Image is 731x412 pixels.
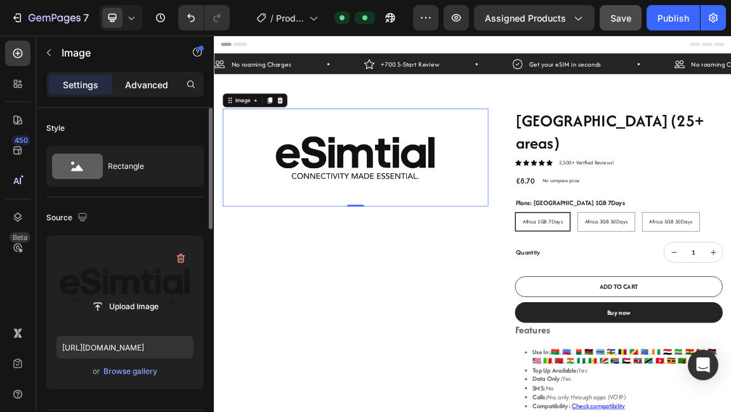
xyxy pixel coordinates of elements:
[662,304,692,333] button: decrement
[5,5,95,30] button: 7
[56,336,194,359] input: https://example.com/image.jpg
[46,123,65,134] div: Style
[485,11,566,25] span: Assigned Products
[10,232,30,243] div: Beta
[81,295,169,318] button: Upload Image
[62,45,169,60] p: Image
[276,11,304,25] span: Product Page - [DATE] 15:43:01
[125,78,168,91] p: Advanced
[641,268,704,279] span: Africa 5GB 30Days
[29,90,56,101] div: Image
[454,268,513,279] span: Africa 1GB 7Days
[270,11,273,25] span: /
[103,366,157,377] div: Browse gallery
[13,107,404,251] img: gempages_581143310601552467-32facf9b-3306-4861-aaee-86ee208a6e71.png
[464,34,570,50] p: Get your eSIM in seconds
[46,209,90,227] div: Source
[443,204,473,223] div: £8.70
[568,363,624,376] div: ADD TO CART
[103,365,158,378] button: Browse gallery
[83,10,89,25] p: 7
[692,304,720,333] input: quantity
[108,152,185,181] div: Rectangle
[93,364,100,379] span: or
[443,238,606,254] legend: Plans: [GEOGRAPHIC_DATA] 1GB 7Days
[610,13,631,23] span: Save
[63,78,98,91] p: Settings
[508,182,589,193] p: 2,500+ Verified Reviews!
[12,135,30,145] div: 450
[647,5,700,30] button: Publish
[600,5,642,30] button: Save
[688,350,718,380] div: Open Intercom Messenger
[546,268,609,279] span: Africa 3GB 30Days
[443,311,593,327] div: Quantity
[657,11,689,25] div: Publish
[178,5,230,30] div: Undo/Redo
[484,209,538,217] p: No compare price
[474,5,595,30] button: Assigned Products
